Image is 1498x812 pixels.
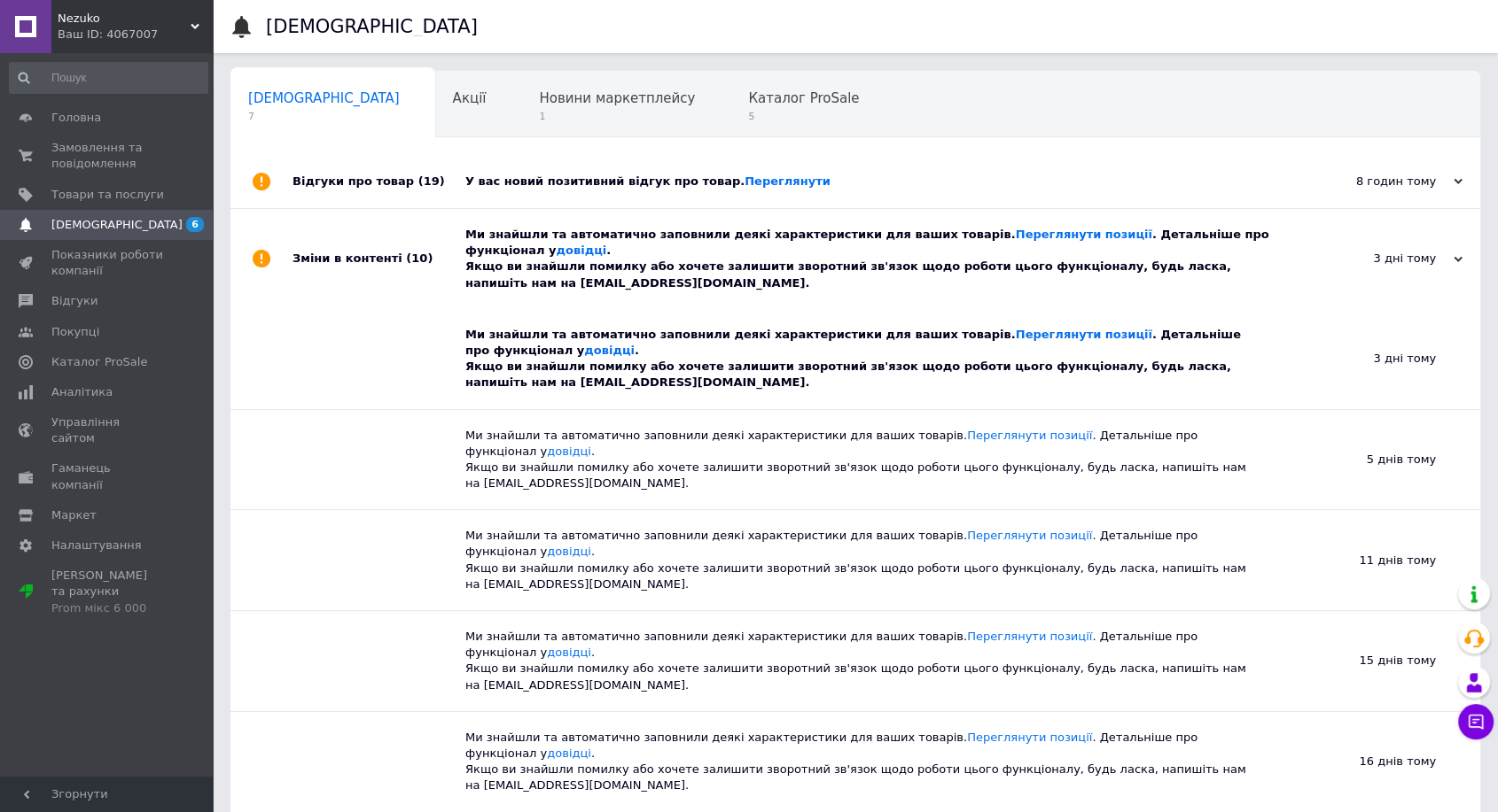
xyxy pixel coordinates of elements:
span: 5 [748,110,859,123]
div: Ми знайшли та автоматично заповнили деякі характеристики для ваших товарів. . Детальніше про функ... [465,629,1259,693]
span: [DEMOGRAPHIC_DATA] [248,90,400,106]
span: Акції [453,90,487,106]
a: довідці [547,746,591,760]
span: 1 [539,110,695,123]
button: Чат з покупцем [1458,704,1494,739]
h1: [DEMOGRAPHIC_DATA] [266,16,478,37]
span: Головна [51,110,101,126]
span: 7 [248,110,400,123]
div: 15 днів тому [1259,611,1480,711]
div: У вас новий позитивний відгук про товар. [465,174,1285,189]
a: Переглянути позиції [967,731,1092,744]
a: довідці [547,445,591,458]
div: Зміни в контенті [293,209,465,309]
div: Prom мікс 6 000 [51,600,164,616]
a: довідці [547,545,591,558]
a: Переглянути [745,174,831,188]
span: Каталог ProSale [748,90,859,106]
span: Nezuko [58,11,191,27]
span: Каталог ProSale [51,354,147,370]
input: Пошук [9,62,208,94]
div: Ми знайшли та автоматично заповнили деякі характеристики для ваших товарів. . Детальніше про функ... [465,528,1259,592]
span: Показники роботи компанії [51,247,164,279]
span: (19) [418,174,445,188]
a: Переглянути позиції [1016,228,1152,241]
div: Відгуки про товар [293,155,465,208]
span: [PERSON_NAME] та рахунки [51,568,164,616]
span: Гаманець компанії [51,460,164,492]
span: Покупці [51,324,99,340]
div: 8 годин тому [1285,174,1463,189]
a: Переглянути позиції [967,529,1092,542]
span: Аналітика [51,384,113,400]
span: Налаштування [51,537,142,553]
div: Ми знайшли та автоматично заповнили деякі характеристики для ваших товарів. . Детальніше про функ... [465,428,1259,492]
span: (10) [406,251,433,265]
div: 5 днів тому [1259,410,1480,510]
div: Ваш ID: 4067007 [58,27,213,43]
div: Ми знайшли та автоматично заповнили деякі характеристики для ваших товарів. . Детальніше про функ... [465,730,1259,794]
a: довідці [556,244,606,257]
span: Маркет [51,507,97,523]
a: Переглянути позиції [967,429,1092,442]
span: Замовлення та повідомлення [51,140,164,172]
div: 16 днів тому [1259,712,1480,812]
span: [DEMOGRAPHIC_DATA] [51,217,183,233]
span: Товари та послуги [51,187,164,203]
div: Ми знайшли та автоматично заповнили деякі характеристики для ваших товарів. . Детальніше про функ... [465,327,1259,391]
span: Відгуки [51,293,98,309]
a: довідці [547,646,591,659]
a: Переглянути позиції [967,630,1092,643]
span: Управління сайтом [51,414,164,446]
span: 6 [186,217,204,232]
div: 3 дні тому [1259,309,1480,409]
a: Переглянути позиції [1016,328,1152,341]
div: 11 днів тому [1259,510,1480,610]
div: 3 дні тому [1285,251,1463,267]
div: Ми знайшли та автоматично заповнили деякі характеристики для ваших товарів. . Детальніше про функ... [465,227,1285,291]
span: Новини маркетплейсу [539,90,695,106]
a: довідці [584,344,635,357]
